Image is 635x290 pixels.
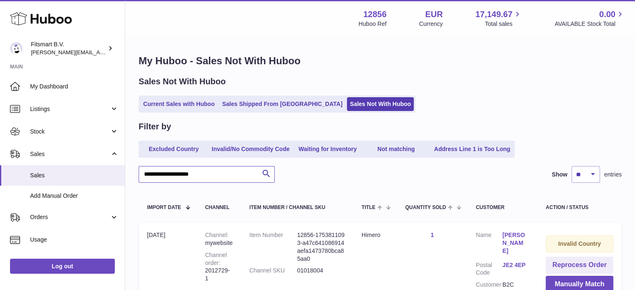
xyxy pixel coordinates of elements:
label: Show [552,171,567,179]
span: Orders [30,213,110,221]
div: Himero [362,231,389,239]
span: Sales [30,150,110,158]
span: 0.00 [599,9,615,20]
img: jonathan@leaderoo.com [10,42,23,55]
span: Import date [147,205,181,210]
div: Currency [419,20,443,28]
span: 17,149.67 [475,9,512,20]
dd: 12856-1753811093-a47c641086914aefa1473780bca85aa0 [297,231,345,263]
span: entries [604,171,622,179]
div: Channel [205,205,233,210]
a: [PERSON_NAME] [502,231,529,255]
dt: Postal Code [476,261,503,277]
div: Action / Status [546,205,613,210]
a: Sales Shipped From [GEOGRAPHIC_DATA] [219,97,345,111]
strong: EUR [425,9,443,20]
span: Total sales [485,20,522,28]
span: AVAILABLE Stock Total [554,20,625,28]
a: Log out [10,259,115,274]
a: Not matching [363,142,430,156]
a: 0.00 AVAILABLE Stock Total [554,9,625,28]
button: Reprocess Order [546,257,613,274]
a: Address Line 1 is Too Long [431,142,514,156]
a: Invalid/No Commodity Code [209,142,293,156]
span: Sales [30,171,119,179]
a: JE2 4EP [502,261,529,269]
h2: Sales Not With Huboo [139,76,226,87]
a: 17,149.67 Total sales [475,9,522,28]
span: Usage [30,236,119,244]
strong: Channel [205,232,228,238]
div: 2012729-1 [205,251,233,283]
div: Customer [476,205,529,210]
strong: Invalid Country [558,240,601,247]
strong: Channel order [205,252,227,266]
div: mywebsite [205,231,233,247]
h2: Filter by [139,121,171,132]
dd: 01018004 [297,267,345,275]
h1: My Huboo - Sales Not With Huboo [139,54,622,68]
span: Quantity Sold [405,205,446,210]
dt: Channel SKU [249,267,297,275]
strong: 12856 [363,9,387,20]
span: Listings [30,105,110,113]
dt: Item Number [249,231,297,263]
span: Add Manual Order [30,192,119,200]
span: Title [362,205,375,210]
a: Current Sales with Huboo [140,97,218,111]
div: Fitsmart B.V. [31,40,106,56]
dt: Name [476,231,503,257]
span: My Dashboard [30,83,119,91]
a: Excluded Country [140,142,207,156]
a: 1 [430,232,434,238]
span: [PERSON_NAME][EMAIL_ADDRESS][DOMAIN_NAME] [31,49,167,55]
a: Waiting for Inventory [294,142,361,156]
div: Huboo Ref [359,20,387,28]
div: Item Number / Channel SKU [249,205,345,210]
a: Sales Not With Huboo [347,97,414,111]
span: Stock [30,128,110,136]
